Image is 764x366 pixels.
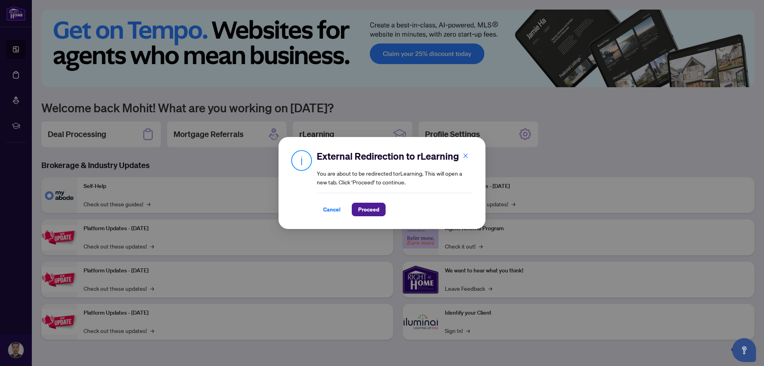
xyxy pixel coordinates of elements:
[317,150,473,216] div: You are about to be redirected to rLearning . This will open a new tab. Click ‘Proceed’ to continue.
[352,203,386,216] button: Proceed
[463,153,468,159] span: close
[317,150,473,162] h2: External Redirection to rLearning
[323,203,341,216] span: Cancel
[358,203,379,216] span: Proceed
[291,150,312,171] img: Info Icon
[732,338,756,362] button: Open asap
[317,203,347,216] button: Cancel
